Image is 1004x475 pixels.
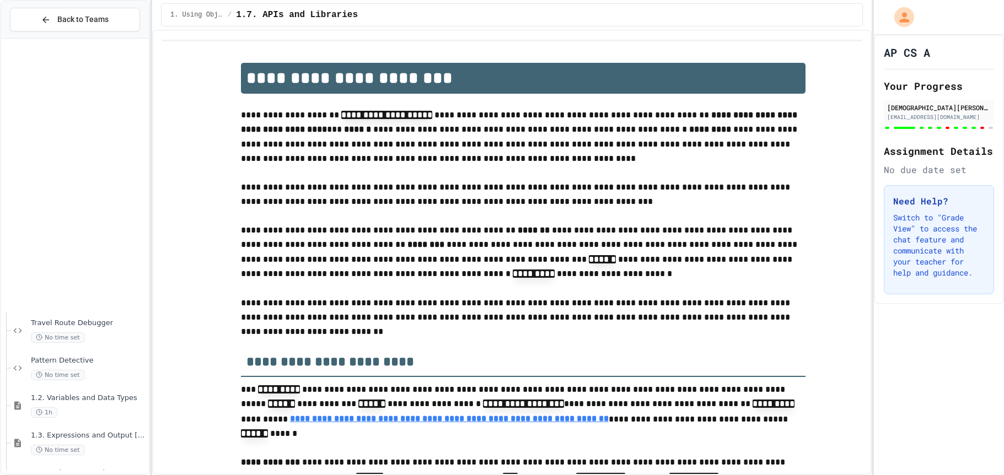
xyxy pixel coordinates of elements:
iframe: chat widget [912,383,993,430]
span: No time set [31,445,85,455]
div: [DEMOGRAPHIC_DATA][PERSON_NAME] [887,102,991,112]
span: Back to Teams [57,14,109,25]
span: No time set [31,370,85,380]
h1: AP CS A [884,45,930,60]
span: Travel Route Debugger [31,319,147,328]
h2: Your Progress [884,78,994,94]
div: [EMAIL_ADDRESS][DOMAIN_NAME] [887,113,991,121]
span: Pattern Detective [31,356,147,365]
span: No time set [31,332,85,343]
span: / [228,10,232,19]
p: Switch to "Grade View" to access the chat feature and communicate with your teacher for help and ... [893,212,985,278]
span: 1. Using Objects and Methods [170,10,223,19]
span: 1.2. Variables and Data Types [31,393,147,403]
h3: Need Help? [893,195,985,208]
h2: Assignment Details [884,143,994,159]
span: 1h [31,407,57,418]
span: 1.3. Expressions and Output [New] [31,431,147,440]
span: 1.7. APIs and Libraries [236,8,358,21]
div: No due date set [884,163,994,176]
div: My Account [883,4,917,30]
button: Back to Teams [10,8,140,31]
iframe: chat widget [958,431,993,464]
